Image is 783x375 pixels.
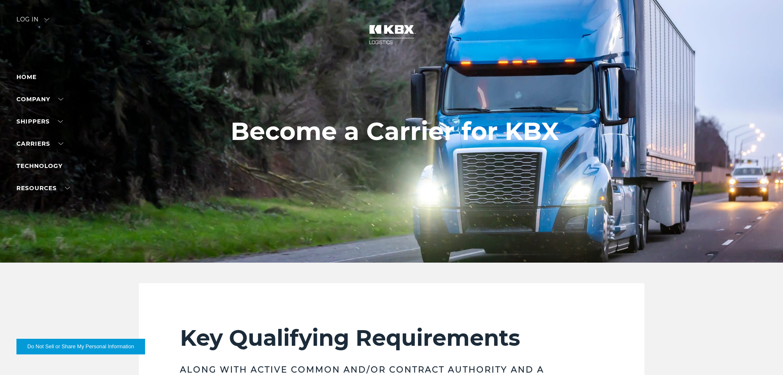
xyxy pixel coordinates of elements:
[16,73,37,81] a: Home
[180,324,603,352] h2: Key Qualifying Requirements
[231,117,559,145] h1: Become a Carrier for KBX
[16,140,63,147] a: Carriers
[16,162,62,170] a: Technology
[361,16,423,53] img: kbx logo
[44,18,49,21] img: arrow
[16,118,63,125] a: SHIPPERS
[16,95,63,103] a: Company
[16,184,70,192] a: RESOURCES
[16,339,145,354] button: Do Not Sell or Share My Personal Information
[16,16,49,28] div: Log in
